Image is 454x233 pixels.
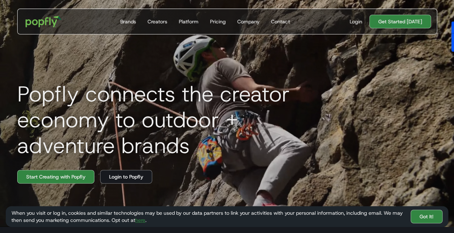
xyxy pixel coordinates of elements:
[237,18,259,25] div: Company
[234,9,262,34] a: Company
[117,9,139,34] a: Brands
[11,81,331,158] h1: Popfly connects the creator economy to outdoor + adventure brands
[207,9,229,34] a: Pricing
[268,9,292,34] a: Contact
[145,9,170,34] a: Creators
[271,18,290,25] div: Contact
[347,18,365,25] a: Login
[17,170,94,184] a: Start Creating with Popfly
[20,11,67,32] a: home
[120,18,136,25] div: Brands
[135,217,145,223] a: here
[179,18,198,25] div: Platform
[100,170,152,184] a: Login to Popfly
[176,9,201,34] a: Platform
[369,15,431,28] a: Get Started [DATE]
[11,209,405,224] div: When you visit or log in, cookies and similar technologies may be used by our data partners to li...
[350,18,362,25] div: Login
[148,18,167,25] div: Creators
[411,210,443,223] a: Got It!
[210,18,226,25] div: Pricing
